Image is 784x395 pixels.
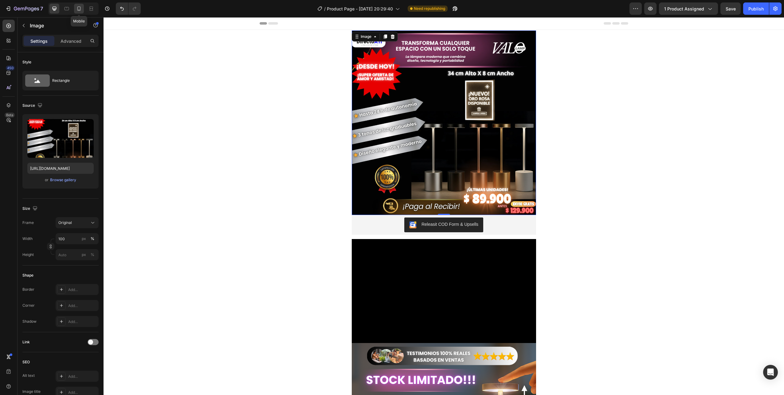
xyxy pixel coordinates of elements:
[58,220,72,225] span: Original
[414,6,445,11] span: Need republishing
[22,236,33,241] label: Width
[22,102,44,110] div: Source
[68,319,97,325] div: Add...
[22,319,37,324] div: Shadow
[56,217,99,228] button: Original
[61,38,81,44] p: Advanced
[720,2,741,15] button: Save
[82,236,86,241] div: px
[82,252,86,257] div: px
[22,220,34,225] label: Frame
[6,66,15,70] div: 450
[664,6,704,12] span: 1 product assigned
[89,251,96,258] button: px
[104,17,784,395] iframe: Design area
[659,2,718,15] button: 1 product assigned
[22,205,39,213] div: Size
[89,235,96,242] button: px
[68,287,97,293] div: Add...
[324,6,326,12] span: /
[27,163,94,174] input: https://example.com/image.jpg
[30,38,48,44] p: Settings
[22,303,35,308] div: Corner
[52,74,90,88] div: Rectangle
[68,374,97,379] div: Add...
[301,200,380,215] button: Releasit COD Form & Upsells
[40,5,43,12] p: 7
[748,6,764,12] div: Publish
[45,176,49,184] span: or
[22,273,33,278] div: Shape
[27,119,94,158] img: preview-image
[56,233,99,244] input: px%
[22,373,35,378] div: Alt text
[116,2,141,15] div: Undo/Redo
[91,236,94,241] div: %
[5,113,15,118] div: Beta
[318,204,375,210] div: Releasit COD Form & Upsells
[30,22,82,29] p: Image
[91,252,94,257] div: %
[327,6,393,12] span: Product Page - [DATE] 20:29:40
[50,177,76,183] button: Browse gallery
[306,204,313,211] img: CKKYs5695_ICEAE=.webp
[50,177,76,183] div: Browse gallery
[743,2,769,15] button: Publish
[80,251,88,258] button: %
[22,359,30,365] div: SEO
[2,2,46,15] button: 7
[763,365,778,380] div: Open Intercom Messenger
[726,6,736,11] span: Save
[22,339,30,345] div: Link
[248,222,433,326] video: Video
[22,389,41,394] div: Image title
[56,249,99,260] input: px%
[80,235,88,242] button: %
[22,59,31,65] div: Style
[68,303,97,309] div: Add...
[22,287,34,292] div: Border
[22,252,34,257] label: Height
